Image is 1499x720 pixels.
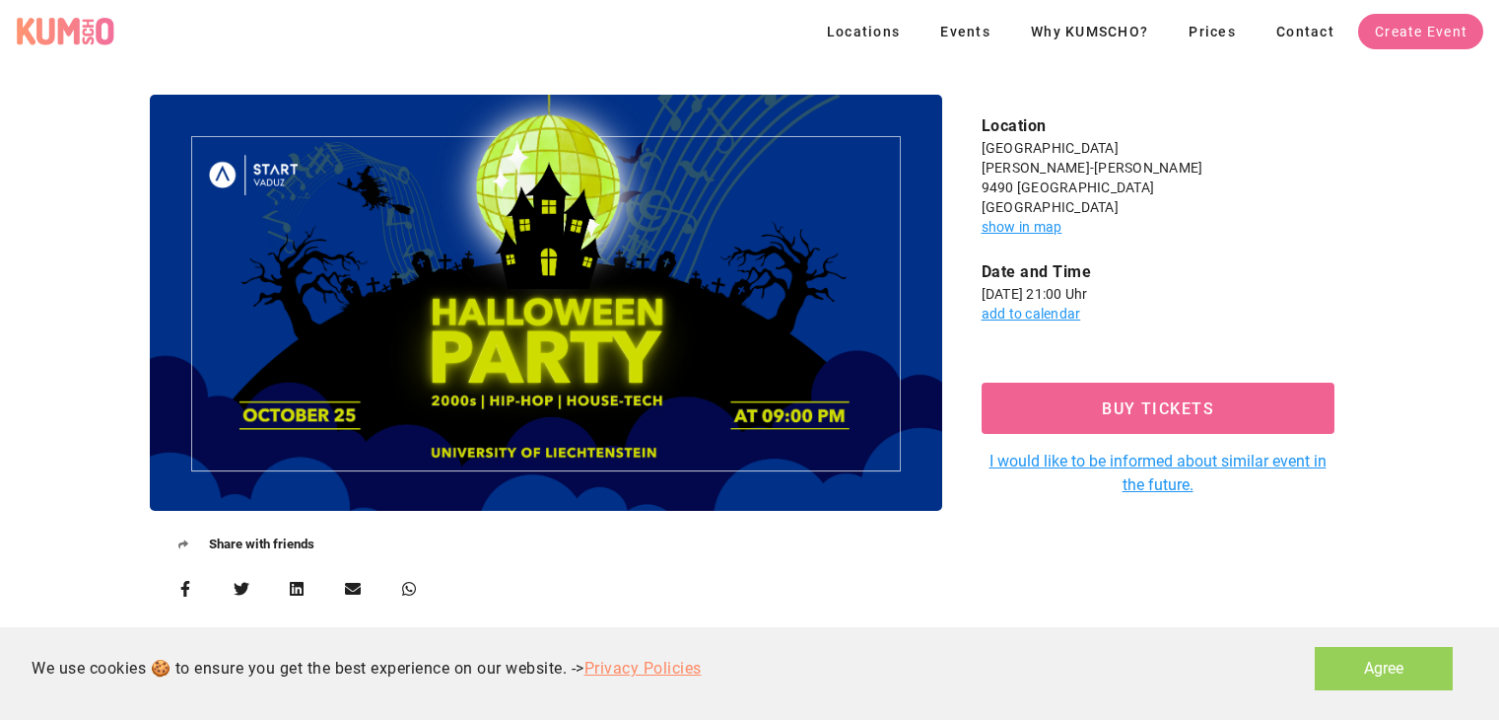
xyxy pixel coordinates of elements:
[1004,399,1312,418] span: Buy Tickets
[1030,24,1148,39] span: Why KUMSCHO?
[584,659,702,678] a: Privacy Policies
[982,450,1334,497] a: I would like to be informed about similar event in the future.
[826,24,901,39] span: Locations
[1315,647,1453,690] button: Agree
[982,138,1334,217] div: [GEOGRAPHIC_DATA] [PERSON_NAME]-[PERSON_NAME] 9490 [GEOGRAPHIC_DATA] [GEOGRAPHIC_DATA]
[810,14,917,49] button: Locations
[1172,14,1252,49] a: Prices
[982,306,1081,322] a: add to calendar
[982,114,1334,138] div: Location
[1188,24,1236,39] span: Prices
[150,511,942,562] h5: Share with friends
[982,219,1062,235] a: show in map
[1275,24,1334,39] span: Contact
[16,17,114,46] div: KUMSCHO Logo
[982,284,1334,304] div: [DATE] 21:00 Uhr
[1374,24,1467,39] span: Create Event
[1358,14,1483,49] a: Create Event
[939,24,990,39] span: Events
[810,21,924,39] a: Locations
[982,383,1334,434] button: Buy Tickets
[1014,14,1164,49] a: Why KUMSCHO?
[1260,14,1350,49] a: Contact
[16,17,122,46] a: KUMSCHO Logo
[923,14,1006,49] a: Events
[982,260,1334,284] div: Date and Time
[32,657,702,681] div: We use cookies 🍪 to ensure you get the best experience on our website. ->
